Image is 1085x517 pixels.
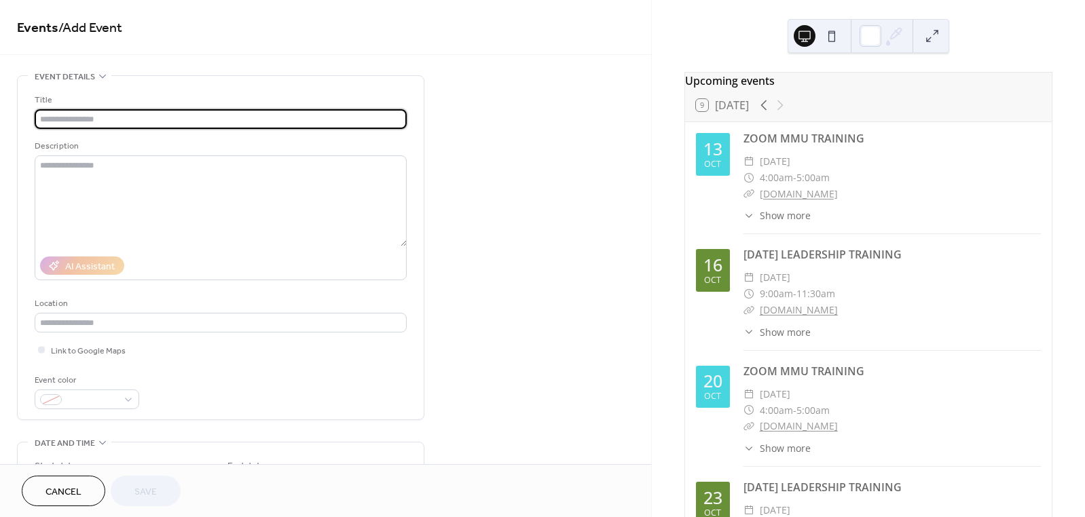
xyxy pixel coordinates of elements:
[760,419,838,432] a: [DOMAIN_NAME]
[685,73,1052,89] div: Upcoming events
[743,131,864,146] a: ZOOM MMU TRAINING
[703,256,722,273] div: 16
[793,286,796,302] span: -
[35,93,404,107] div: Title
[743,364,864,379] a: ZOOM MMU TRAINING
[743,480,902,495] a: [DATE] LEADERSHIP TRAINING
[760,187,838,200] a: [DOMAIN_NAME]
[703,140,722,157] div: 13
[35,70,95,84] span: Event details
[743,386,754,402] div: ​
[743,247,902,262] a: [DATE] LEADERSHIP TRAINING
[796,170,830,186] span: 5:00am
[796,402,830,419] span: 5:00am
[743,325,754,339] div: ​
[22,476,105,506] button: Cancel
[35,296,404,311] div: Location
[45,485,81,499] span: Cancel
[760,325,811,339] span: Show more
[743,208,811,223] button: ​Show more
[35,373,136,387] div: Event color
[743,302,754,318] div: ​
[703,372,722,389] div: 20
[704,392,721,401] div: Oct
[760,286,793,302] span: 9:00am
[743,286,754,302] div: ​
[760,402,793,419] span: 4:00am
[743,153,754,170] div: ​
[760,441,811,455] span: Show more
[227,459,265,474] div: End date
[51,344,126,358] span: Link to Google Maps
[35,459,77,474] div: Start date
[704,160,721,169] div: Oct
[793,170,796,186] span: -
[743,441,811,455] button: ​Show more
[743,186,754,202] div: ​
[743,269,754,286] div: ​
[743,418,754,434] div: ​
[35,436,95,451] span: Date and time
[743,170,754,186] div: ​
[17,15,58,41] a: Events
[760,153,790,170] span: [DATE]
[35,139,404,153] div: Description
[743,441,754,455] div: ​
[743,325,811,339] button: ​Show more
[760,170,793,186] span: 4:00am
[58,15,122,41] span: / Add Event
[704,276,721,285] div: Oct
[743,208,754,223] div: ​
[743,402,754,419] div: ​
[760,208,811,223] span: Show more
[760,269,790,286] span: [DATE]
[796,286,835,302] span: 11:30am
[760,386,790,402] span: [DATE]
[760,303,838,316] a: [DOMAIN_NAME]
[793,402,796,419] span: -
[703,489,722,506] div: 23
